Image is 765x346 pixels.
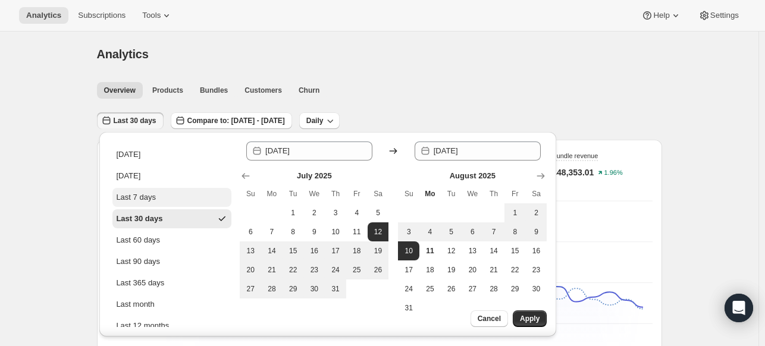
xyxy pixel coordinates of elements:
[283,241,304,260] button: Tuesday July 15 2025
[483,241,504,260] button: Thursday August 14 2025
[531,284,543,294] span: 30
[471,310,508,327] button: Cancel
[531,189,543,199] span: Sa
[531,246,543,256] span: 16
[244,86,282,95] span: Customers
[552,152,598,159] span: Bundle revenue
[398,260,419,279] button: Sunday August 17 2025
[462,241,484,260] button: Wednesday August 13 2025
[152,86,183,95] span: Products
[441,222,462,241] button: Tuesday August 5 2025
[526,260,547,279] button: Saturday August 23 2025
[200,86,228,95] span: Bundles
[403,246,415,256] span: 10
[346,184,368,203] th: Friday
[372,208,384,218] span: 5
[325,260,346,279] button: Thursday July 24 2025
[287,208,299,218] span: 1
[112,273,231,292] button: Last 365 days
[691,7,746,24] button: Settings
[283,260,304,279] button: Tuesday July 22 2025
[467,265,479,275] span: 20
[112,252,231,271] button: Last 90 days
[483,260,504,279] button: Thursday August 21 2025
[467,246,479,256] span: 13
[398,184,419,203] th: Sunday
[330,227,341,237] span: 10
[240,222,261,241] button: Sunday July 6 2025
[403,303,415,313] span: 31
[419,260,441,279] button: Monday August 18 2025
[403,227,415,237] span: 3
[283,203,304,222] button: Tuesday July 1 2025
[287,227,299,237] span: 8
[114,116,156,125] span: Last 30 days
[467,189,479,199] span: We
[483,184,504,203] th: Thursday
[419,279,441,298] button: Monday August 25 2025
[78,11,126,20] span: Subscriptions
[504,241,526,260] button: Friday August 15 2025
[398,241,419,260] button: End of range Sunday August 10 2025
[304,184,325,203] th: Wednesday
[446,246,457,256] span: 12
[112,188,231,207] button: Last 7 days
[509,208,521,218] span: 1
[283,279,304,298] button: Tuesday July 29 2025
[467,284,479,294] span: 27
[97,48,149,61] span: Analytics
[309,189,321,199] span: We
[71,7,133,24] button: Subscriptions
[351,227,363,237] span: 11
[532,168,549,184] button: Show next month, September 2025
[424,246,436,256] span: 11
[261,279,283,298] button: Monday July 28 2025
[266,227,278,237] span: 7
[266,246,278,256] span: 14
[309,246,321,256] span: 16
[116,170,140,182] div: [DATE]
[116,191,156,203] div: Last 7 days
[346,241,368,260] button: Friday July 18 2025
[330,284,341,294] span: 31
[653,11,669,20] span: Help
[346,203,368,222] button: Friday July 4 2025
[187,116,285,125] span: Compare to: [DATE] - [DATE]
[488,227,500,237] span: 7
[116,149,140,161] div: [DATE]
[287,265,299,275] span: 22
[552,166,594,178] p: £48,353.01
[116,213,162,225] div: Last 30 days
[116,320,169,332] div: Last 12 months
[244,189,256,199] span: Su
[287,189,299,199] span: Tu
[504,260,526,279] button: Friday August 22 2025
[351,246,363,256] span: 18
[531,265,543,275] span: 23
[419,222,441,241] button: Monday August 4 2025
[266,265,278,275] span: 21
[462,184,484,203] th: Wednesday
[309,284,321,294] span: 30
[526,222,547,241] button: Saturday August 9 2025
[304,222,325,241] button: Wednesday July 9 2025
[351,189,363,199] span: Fr
[441,241,462,260] button: Tuesday August 12 2025
[325,279,346,298] button: Thursday July 31 2025
[424,265,436,275] span: 18
[26,11,61,20] span: Analytics
[372,265,384,275] span: 26
[403,265,415,275] span: 17
[710,11,739,20] span: Settings
[261,184,283,203] th: Monday
[424,189,436,199] span: Mo
[244,265,256,275] span: 20
[237,168,254,184] button: Show previous month, June 2025
[604,169,623,177] text: 1.96%
[299,112,340,129] button: Daily
[261,222,283,241] button: Monday July 7 2025
[531,208,543,218] span: 2
[520,314,540,323] span: Apply
[526,203,547,222] button: Saturday August 2 2025
[513,310,547,327] button: Apply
